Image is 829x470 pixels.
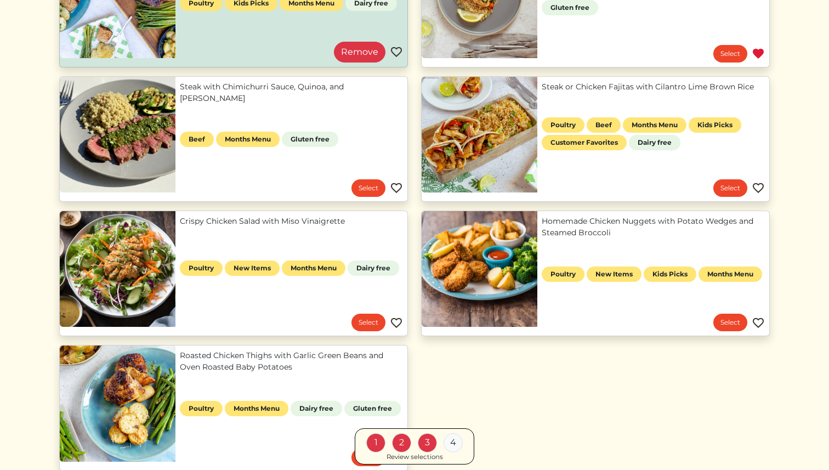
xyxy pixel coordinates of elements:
[390,46,403,59] img: Favorite menu item
[752,47,765,60] img: Favorite menu item
[752,182,765,195] img: Favorite menu item
[390,182,403,195] img: Favorite menu item
[418,433,437,452] div: 3
[542,216,765,239] a: Homemade Chicken Nuggets with Potato Wedges and Steamed Broccoli
[180,81,403,104] a: Steak with Chimichurri Sauce, Quinoa, and [PERSON_NAME]
[713,314,747,331] a: Select
[334,42,385,63] a: Remove
[542,81,765,93] a: Steak or Chicken Fajitas with Cilantro Lime Brown Rice
[355,428,474,465] a: 1 2 3 4 Review selections
[752,316,765,330] img: Favorite menu item
[180,216,403,227] a: Crispy Chicken Salad with Miso Vinaigrette
[180,350,403,373] a: Roasted Chicken Thighs with Garlic Green Beans and Oven Roasted Baby Potatoes
[713,179,747,197] a: Select
[392,433,411,452] div: 2
[444,433,463,452] div: 4
[387,452,443,462] div: Review selections
[713,45,747,63] a: Select
[390,316,403,330] img: Favorite menu item
[351,314,385,331] a: Select
[351,179,385,197] a: Select
[366,433,385,452] div: 1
